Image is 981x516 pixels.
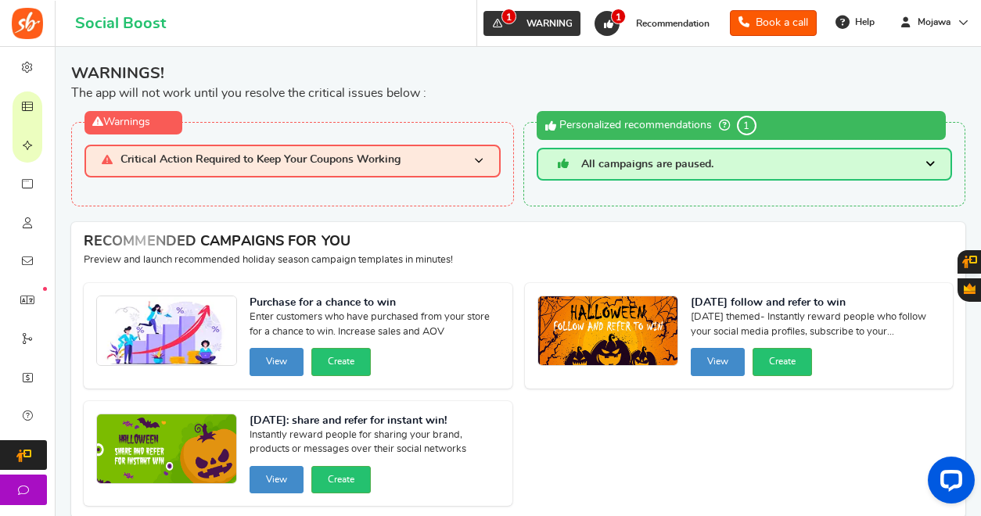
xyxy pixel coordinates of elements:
[911,16,957,29] span: Mojawa
[120,154,401,167] span: Critical Action Required to Keep Your Coupons Working
[250,348,304,375] button: View
[84,235,953,250] h4: RECOMMENDED CAMPAIGNS FOR YOU
[636,19,710,28] span: Recommendation
[915,450,981,516] iframe: LiveChat chat widget
[84,253,953,267] p: Preview and launch recommended holiday season campaign templates in minutes!
[958,278,981,302] button: Gratisfaction
[730,10,817,36] a: Book a call
[611,9,626,24] span: 1
[964,283,976,294] span: Gratisfaction
[311,348,371,375] button: Create
[829,9,882,34] a: Help
[97,414,236,485] img: Recommended Campaigns
[537,111,947,140] div: Personalized recommendations
[691,296,941,311] strong: [DATE] follow and refer to win
[526,19,573,28] span: WARNING
[84,111,182,134] div: Warnings
[737,116,756,135] span: 1
[250,310,500,342] span: Enter customers who have purchased from your store for a chance to win. Increase sales and AOV
[311,466,371,493] button: Create
[851,16,875,29] span: Help
[538,296,677,367] img: Recommended Campaigns
[691,310,941,342] span: [DATE] themed- Instantly reward people who follow your social media profiles, subscribe to your n...
[75,15,166,32] h1: Social Boost
[71,63,965,84] span: WARNINGS!
[250,466,304,493] button: View
[250,414,500,429] strong: [DATE]: share and refer for instant win!
[501,9,516,24] span: 1
[97,296,236,367] img: Recommended Campaigns
[250,296,500,311] strong: Purchase for a chance to win
[593,11,717,36] a: 1 Recommendation
[43,287,47,291] em: New
[691,348,745,375] button: View
[71,63,965,102] div: The app will not work until you resolve the critical issues below :
[483,11,580,36] a: 1 WARNING
[753,348,812,375] button: Create
[250,428,500,460] span: Instantly reward people for sharing your brand, products or messages over their social networks
[12,8,43,39] img: Social Boost
[581,159,713,170] span: All campaigns are paused.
